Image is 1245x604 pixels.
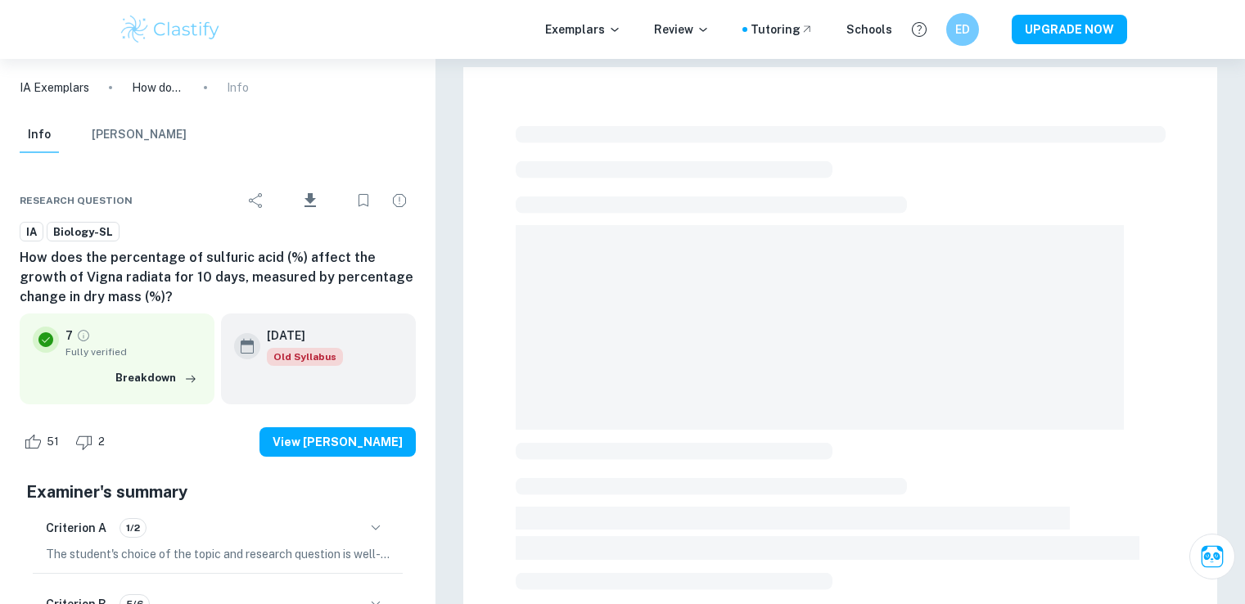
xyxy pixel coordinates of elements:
[132,79,184,97] p: How does the percentage of sulfuric acid (%) affect the growth of Vigna radiata for 10 days, meas...
[383,184,416,217] div: Report issue
[20,429,68,455] div: Like
[20,117,59,153] button: Info
[347,184,380,217] div: Bookmark
[119,13,223,46] img: Clastify logo
[267,327,330,345] h6: [DATE]
[545,20,621,38] p: Exemplars
[120,521,146,535] span: 1/2
[71,429,114,455] div: Dislike
[20,224,43,241] span: IA
[267,348,343,366] span: Old Syllabus
[47,222,120,242] a: Biology-SL
[89,434,114,450] span: 2
[946,13,979,46] button: ED
[751,20,814,38] a: Tutoring
[38,434,68,450] span: 51
[46,545,390,563] p: The student's choice of the topic and research question is well-justified through its global or p...
[240,184,273,217] div: Share
[267,348,343,366] div: Starting from the May 2025 session, the Biology IA requirements have changed. It's OK to refer to...
[20,193,133,208] span: Research question
[259,427,416,457] button: View [PERSON_NAME]
[76,328,91,343] a: Grade fully verified
[1012,15,1127,44] button: UPGRADE NOW
[92,117,187,153] button: [PERSON_NAME]
[111,366,201,390] button: Breakdown
[26,480,409,504] h5: Examiner's summary
[20,222,43,242] a: IA
[65,345,201,359] span: Fully verified
[276,179,344,222] div: Download
[47,224,119,241] span: Biology-SL
[1189,534,1235,579] button: Ask Clai
[905,16,933,43] button: Help and Feedback
[20,248,416,307] h6: How does the percentage of sulfuric acid (%) affect the growth of Vigna radiata for 10 days, meas...
[65,327,73,345] p: 7
[654,20,710,38] p: Review
[953,20,972,38] h6: ED
[46,519,106,537] h6: Criterion A
[846,20,892,38] a: Schools
[20,79,89,97] a: IA Exemplars
[227,79,249,97] p: Info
